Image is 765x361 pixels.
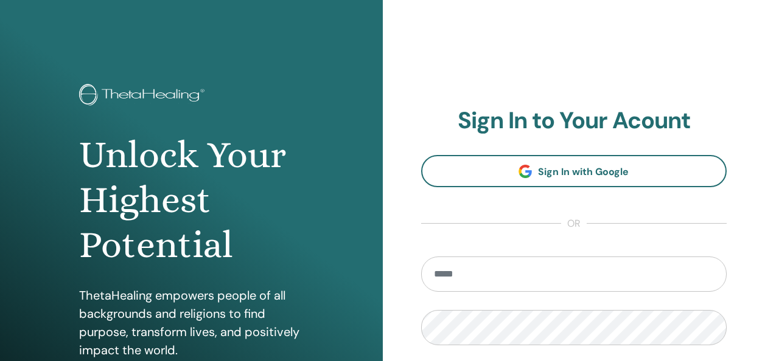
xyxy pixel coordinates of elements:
p: ThetaHealing empowers people of all backgrounds and religions to find purpose, transform lives, a... [79,286,304,359]
a: Sign In with Google [421,155,727,187]
span: Sign In with Google [538,165,629,178]
h2: Sign In to Your Acount [421,107,727,135]
span: or [561,216,587,231]
h1: Unlock Your Highest Potential [79,132,304,268]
